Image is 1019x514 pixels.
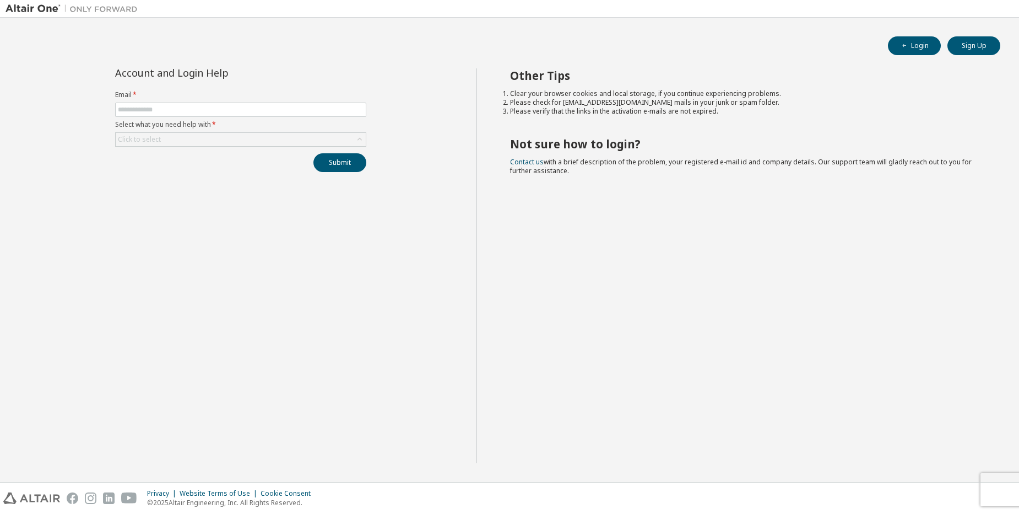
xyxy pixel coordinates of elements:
div: Account and Login Help [115,68,316,77]
label: Email [115,90,366,99]
div: Privacy [147,489,180,498]
button: Login [888,36,941,55]
li: Please verify that the links in the activation e-mails are not expired. [510,107,981,116]
img: instagram.svg [85,492,96,504]
img: altair_logo.svg [3,492,60,504]
div: Click to select [118,135,161,144]
img: Altair One [6,3,143,14]
img: linkedin.svg [103,492,115,504]
a: Contact us [510,157,544,167]
p: © 2025 Altair Engineering, Inc. All Rights Reserved. [147,498,317,507]
span: with a brief description of the problem, your registered e-mail id and company details. Our suppo... [510,157,972,175]
li: Please check for [EMAIL_ADDRESS][DOMAIN_NAME] mails in your junk or spam folder. [510,98,981,107]
li: Clear your browser cookies and local storage, if you continue experiencing problems. [510,89,981,98]
div: Click to select [116,133,366,146]
img: youtube.svg [121,492,137,504]
h2: Other Tips [510,68,981,83]
h2: Not sure how to login? [510,137,981,151]
label: Select what you need help with [115,120,366,129]
img: facebook.svg [67,492,78,504]
div: Website Terms of Use [180,489,261,498]
button: Sign Up [947,36,1000,55]
div: Cookie Consent [261,489,317,498]
button: Submit [313,153,366,172]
